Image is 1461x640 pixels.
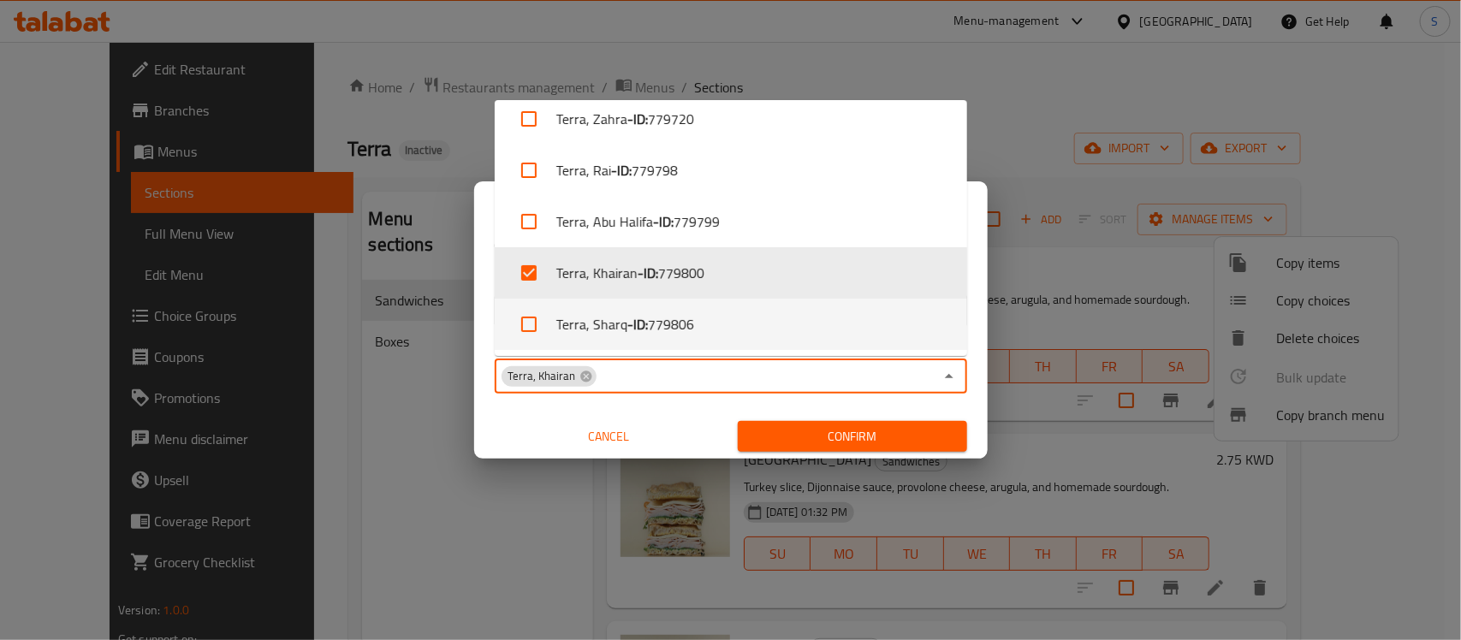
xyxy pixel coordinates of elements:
[674,211,720,232] span: 779799
[638,263,658,283] b: - ID:
[502,368,583,384] span: Terra, Khairan
[653,211,674,232] b: - ID:
[658,263,704,283] span: 779800
[495,93,967,145] li: Terra, Zahra
[502,366,597,387] div: Terra, Khairan
[627,109,648,129] b: - ID:
[738,421,967,453] button: Confirm
[627,314,648,335] b: - ID:
[648,314,694,335] span: 779806
[495,421,724,453] button: Cancel
[611,160,632,181] b: - ID:
[632,160,678,181] span: 779798
[937,364,961,388] button: Close
[502,426,717,447] span: Cancel
[495,247,967,299] li: Terra, Khairan
[495,196,967,247] li: Terra, Abu Halifa
[648,109,694,129] span: 779720
[751,426,953,447] span: Confirm
[495,299,967,350] li: Terra, Sharq
[495,145,967,196] li: Terra, Rai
